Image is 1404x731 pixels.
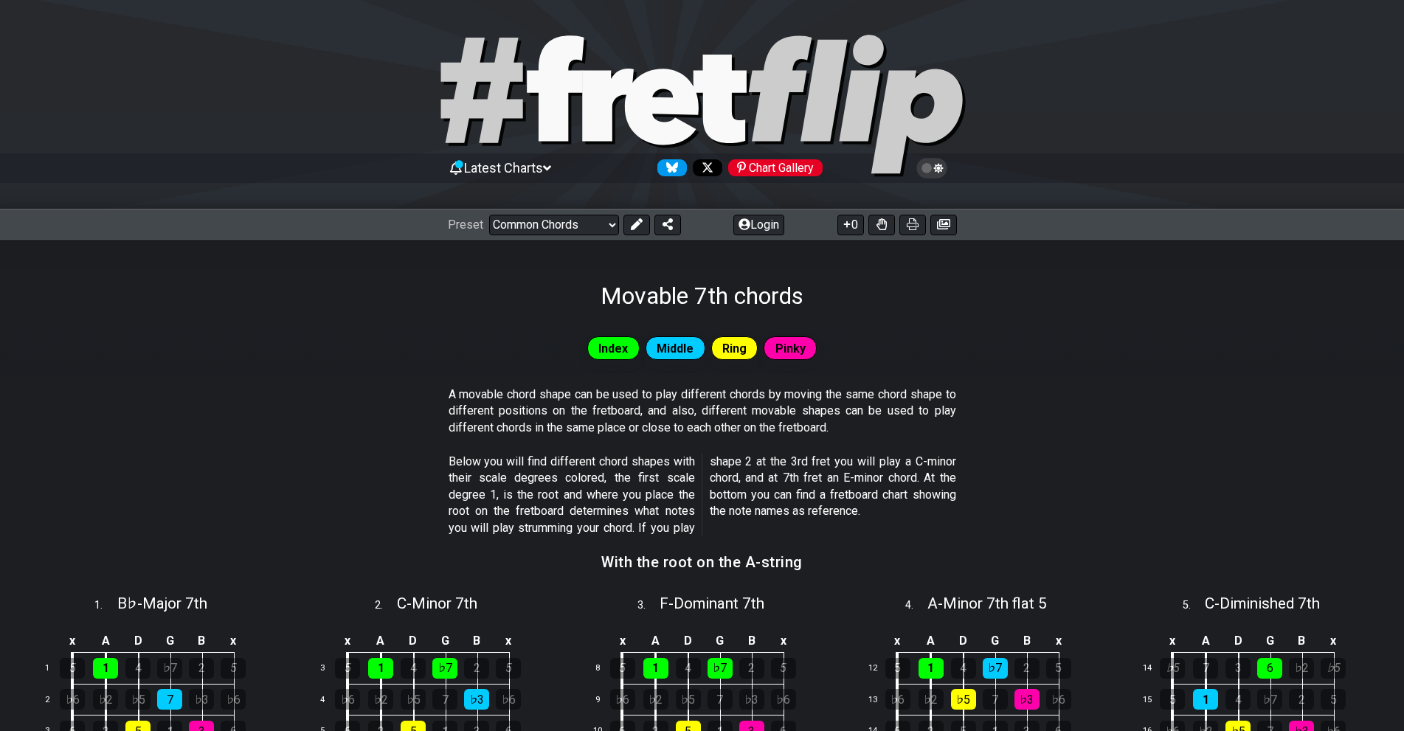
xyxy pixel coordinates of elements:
[60,658,85,679] div: 5
[125,658,151,679] div: 4
[432,658,457,679] div: ♭7
[37,653,72,685] td: 1
[924,162,941,175] span: Toggle light / dark theme
[1225,689,1251,710] div: 4
[885,689,910,710] div: ♭6
[1222,628,1254,653] td: D
[708,689,733,710] div: 7
[93,689,118,710] div: ♭2
[639,628,672,653] td: A
[862,653,897,685] td: 12
[189,689,214,710] div: ♭3
[493,628,525,653] td: x
[449,454,956,536] p: Below you will find different chord shapes with their scale degrees colored, the first scale degr...
[1254,628,1286,653] td: G
[449,387,956,436] p: A movable chord shape can be used to play different chords by moving the same chord shape to diff...
[837,215,864,235] button: 0
[722,338,747,359] span: Ring
[368,689,393,710] div: ♭2
[704,628,736,653] td: G
[919,689,944,710] div: ♭2
[1046,658,1071,679] div: 5
[868,215,895,235] button: Toggle Dexterity for all fretkits
[610,658,635,679] div: 5
[368,658,393,679] div: 1
[1257,689,1282,710] div: ♭7
[117,595,207,612] span: B♭ - Major 7th
[335,658,360,679] div: 5
[733,215,784,235] button: Login
[601,282,803,310] h1: Movable 7th chords
[771,689,796,710] div: ♭6
[660,595,764,612] span: F - Dominant 7th
[401,689,426,710] div: ♭5
[736,628,767,653] td: B
[654,215,681,235] button: Share Preset
[464,689,489,710] div: ♭3
[93,658,118,679] div: 1
[951,689,976,710] div: ♭5
[606,628,640,653] td: x
[767,628,799,653] td: x
[464,658,489,679] div: 2
[643,658,668,679] div: 1
[122,628,154,653] td: D
[899,215,926,235] button: Print
[432,689,457,710] div: 7
[1160,689,1185,710] div: 5
[464,160,543,176] span: Latest Charts
[186,628,218,653] td: B
[94,597,117,614] span: 1 .
[157,658,182,679] div: ♭7
[919,658,944,679] div: 1
[676,658,701,679] div: 4
[157,689,182,710] div: 7
[983,658,1008,679] div: ♭7
[687,159,722,176] a: Follow #fretflip at X
[125,689,151,710] div: ♭5
[1225,658,1251,679] div: 3
[676,689,701,710] div: ♭5
[930,215,957,235] button: Create image
[947,628,980,653] td: D
[1014,689,1040,710] div: ♭3
[927,595,1047,612] span: A - Minor 7th flat 5
[1014,658,1040,679] div: 2
[983,689,1008,710] div: 7
[1193,689,1218,710] div: 1
[311,653,347,685] td: 3
[189,658,214,679] div: 2
[37,684,72,716] td: 2
[1286,628,1318,653] td: B
[1160,658,1185,679] div: ♭5
[1155,628,1189,653] td: x
[672,628,705,653] td: D
[722,159,823,176] a: #fretflip at Pinterest
[587,653,622,685] td: 8
[739,658,764,679] div: 2
[643,689,668,710] div: ♭2
[448,218,483,232] span: Preset
[311,684,347,716] td: 4
[1318,628,1349,653] td: x
[979,628,1011,653] td: G
[429,628,461,653] td: G
[1321,658,1346,679] div: ♭5
[598,338,628,359] span: Index
[1137,653,1172,685] td: 14
[914,628,947,653] td: A
[1193,658,1218,679] div: 7
[60,689,85,710] div: ♭6
[1289,658,1314,679] div: ♭2
[657,338,694,359] span: Middle
[610,689,635,710] div: ♭6
[708,658,733,679] div: ♭7
[401,658,426,679] div: 4
[489,215,619,235] select: Preset
[771,658,796,679] div: 5
[905,597,927,614] span: 4 .
[55,628,89,653] td: x
[1321,689,1346,710] div: 5
[154,628,186,653] td: G
[885,658,910,679] div: 5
